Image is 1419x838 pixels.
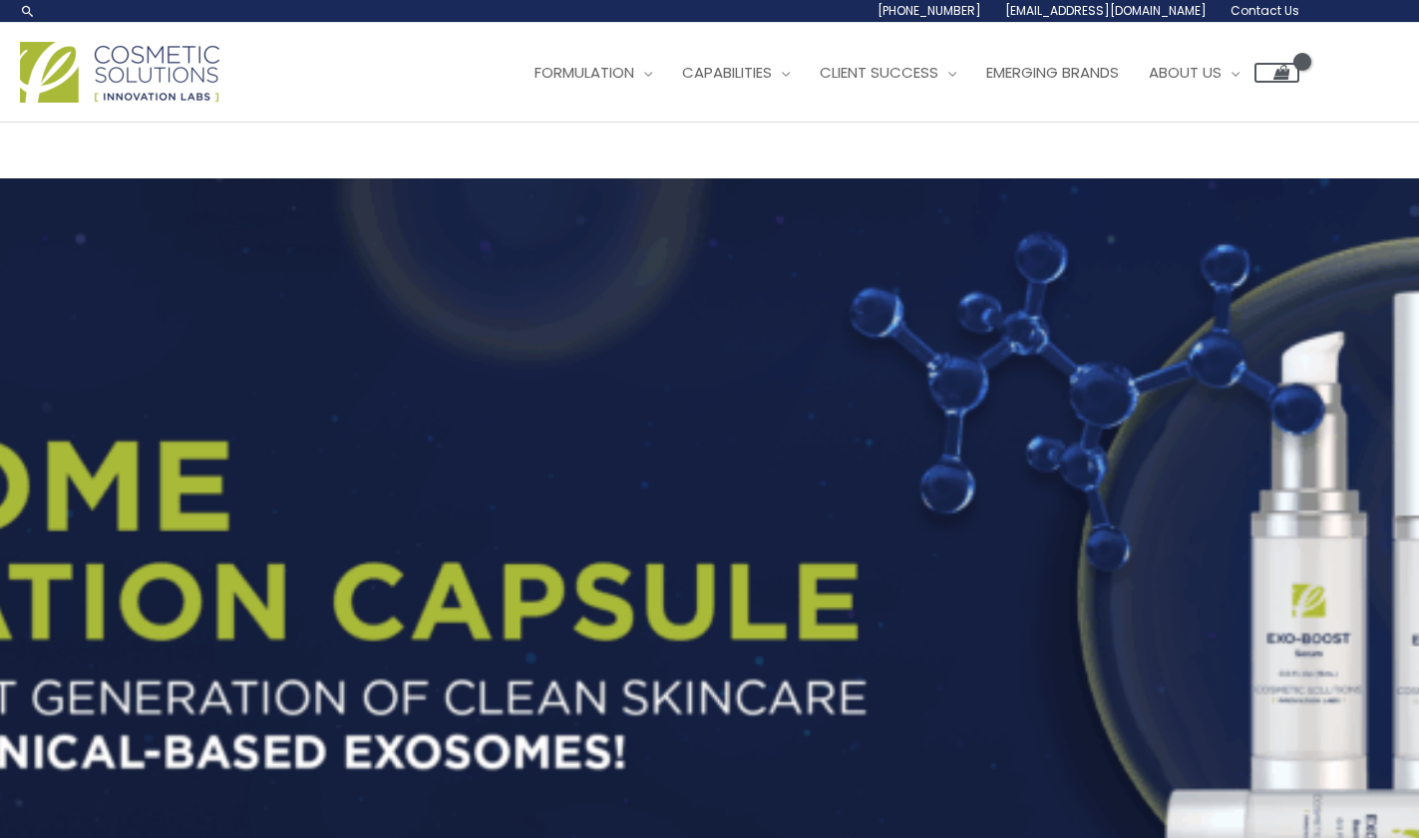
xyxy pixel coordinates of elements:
[1254,63,1299,83] a: View Shopping Cart, empty
[20,3,36,19] a: Search icon link
[1231,2,1299,19] span: Contact Us
[682,62,772,83] span: Capabilities
[878,2,981,19] span: [PHONE_NUMBER]
[505,43,1299,103] nav: Site Navigation
[667,43,805,103] a: Capabilities
[820,62,938,83] span: Client Success
[986,62,1119,83] span: Emerging Brands
[971,43,1134,103] a: Emerging Brands
[1005,2,1207,19] span: [EMAIL_ADDRESS][DOMAIN_NAME]
[534,62,634,83] span: Formulation
[1149,62,1222,83] span: About Us
[20,42,219,103] img: Cosmetic Solutions Logo
[520,43,667,103] a: Formulation
[1134,43,1254,103] a: About Us
[805,43,971,103] a: Client Success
